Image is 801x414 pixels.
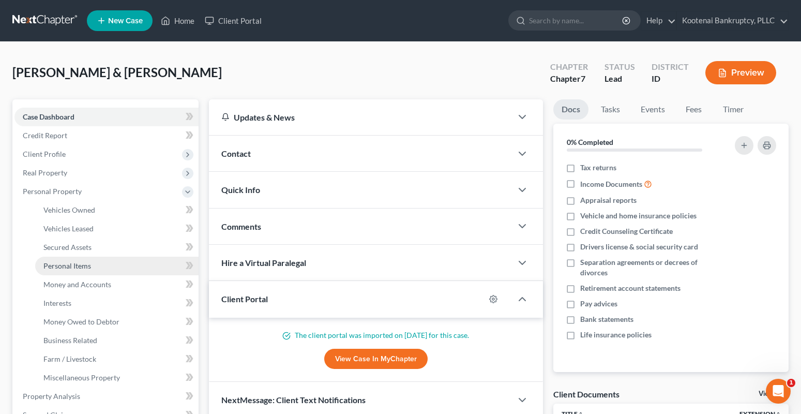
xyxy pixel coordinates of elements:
[550,61,588,73] div: Chapter
[580,299,617,309] span: Pay advices
[156,11,200,30] a: Home
[43,243,92,252] span: Secured Assets
[43,280,111,289] span: Money and Accounts
[553,99,588,120] a: Docs
[35,201,199,219] a: Vehicles Owned
[550,73,588,85] div: Chapter
[580,162,616,173] span: Tax returns
[221,330,530,341] p: The client portal was imported on [DATE] for this case.
[677,99,711,120] a: Fees
[580,242,698,252] span: Drivers license & social security card
[580,330,652,340] span: Life insurance policies
[787,379,795,387] span: 1
[652,73,689,85] div: ID
[35,313,199,331] a: Money Owed to Debtor
[108,17,143,25] span: New Case
[580,283,681,293] span: Retirement account statements
[35,257,199,275] a: Personal Items
[43,261,91,270] span: Personal Items
[580,195,637,205] span: Appraisal reports
[43,224,94,233] span: Vehicles Leased
[14,108,199,126] a: Case Dashboard
[221,258,306,268] span: Hire a Virtual Paralegal
[641,11,676,30] a: Help
[35,368,199,387] a: Miscellaneous Property
[35,294,199,313] a: Interests
[23,168,67,177] span: Real Property
[43,205,95,214] span: Vehicles Owned
[580,314,633,324] span: Bank statements
[12,65,222,80] span: [PERSON_NAME] & [PERSON_NAME]
[14,126,199,145] a: Credit Report
[23,112,74,121] span: Case Dashboard
[221,221,261,231] span: Comments
[23,187,82,196] span: Personal Property
[221,149,251,158] span: Contact
[604,61,635,73] div: Status
[652,61,689,73] div: District
[580,226,673,236] span: Credit Counseling Certificate
[580,179,642,189] span: Income Documents
[581,73,585,83] span: 7
[580,257,721,278] span: Separation agreements or decrees of divorces
[705,61,776,84] button: Preview
[43,336,97,345] span: Business Related
[23,131,67,140] span: Credit Report
[759,390,784,397] a: View All
[23,392,80,401] span: Property Analysis
[35,238,199,257] a: Secured Assets
[715,99,752,120] a: Timer
[632,99,673,120] a: Events
[221,294,268,304] span: Client Portal
[35,331,199,350] a: Business Related
[43,317,119,326] span: Money Owed to Debtor
[43,373,120,382] span: Miscellaneous Property
[766,379,791,404] iframe: Intercom live chat
[43,299,71,307] span: Interests
[200,11,267,30] a: Client Portal
[529,11,624,30] input: Search by name...
[35,219,199,238] a: Vehicles Leased
[593,99,628,120] a: Tasks
[324,349,428,369] a: View Case in MyChapter
[35,275,199,294] a: Money and Accounts
[677,11,788,30] a: Kootenai Bankruptcy, PLLC
[35,350,199,368] a: Farm / Livestock
[23,150,66,158] span: Client Profile
[580,211,697,221] span: Vehicle and home insurance policies
[221,112,499,123] div: Updates & News
[567,138,613,146] strong: 0% Completed
[604,73,635,85] div: Lead
[14,387,199,406] a: Property Analysis
[221,185,260,195] span: Quick Info
[221,395,366,405] span: NextMessage: Client Text Notifications
[43,354,96,363] span: Farm / Livestock
[553,389,619,400] div: Client Documents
